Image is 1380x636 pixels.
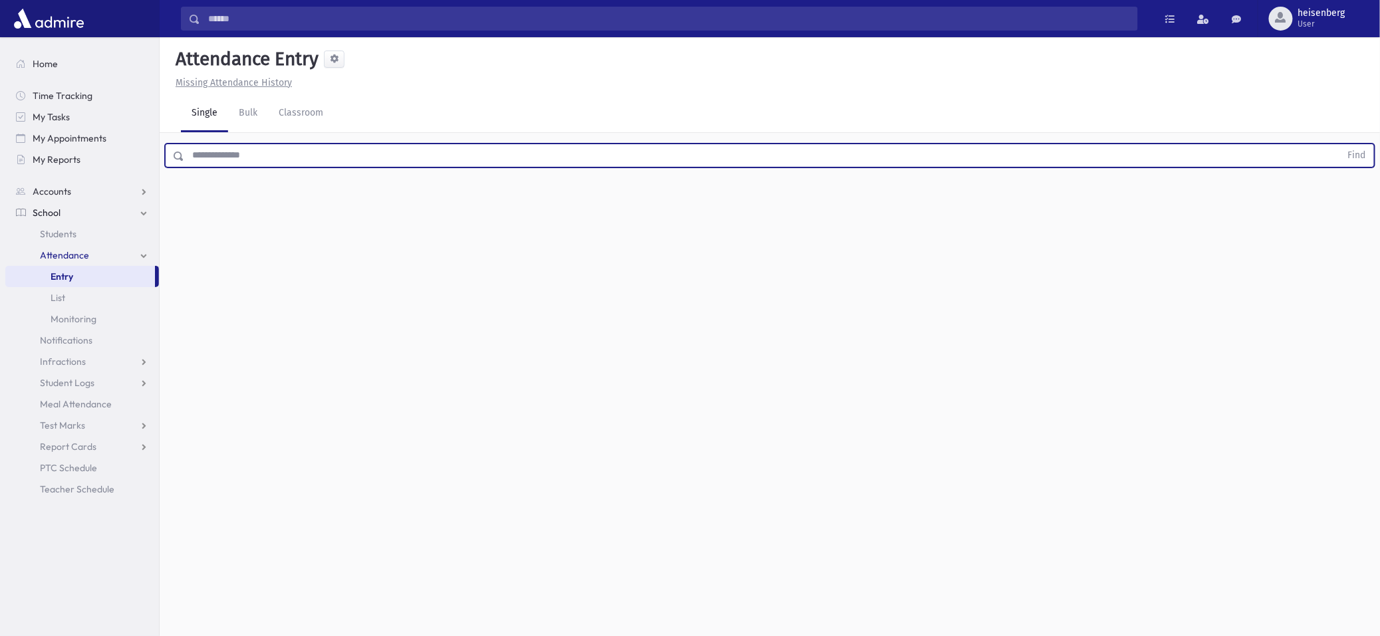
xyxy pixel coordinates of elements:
a: Missing Attendance History [170,77,292,88]
a: Home [5,53,159,74]
h5: Attendance Entry [170,48,319,70]
span: Student Logs [40,377,94,389]
u: Missing Attendance History [176,77,292,88]
a: Time Tracking [5,85,159,106]
button: Find [1340,144,1374,167]
span: Infractions [40,356,86,368]
span: List [51,292,65,304]
span: Accounts [33,185,71,197]
span: My Reports [33,154,80,165]
span: My Appointments [33,132,106,144]
span: Time Tracking [33,90,92,102]
a: Teacher Schedule [5,478,159,500]
a: Test Marks [5,415,159,436]
a: Student Logs [5,372,159,393]
img: AdmirePro [11,5,87,32]
span: School [33,207,61,219]
span: Home [33,58,58,70]
a: Report Cards [5,436,159,457]
span: Entry [51,270,73,282]
a: Monitoring [5,308,159,330]
input: Search [200,7,1137,31]
span: PTC Schedule [40,462,97,474]
span: User [1298,19,1345,29]
span: Students [40,228,76,240]
a: Infractions [5,351,159,372]
a: My Reports [5,149,159,170]
a: Attendance [5,245,159,266]
span: Meal Attendance [40,398,112,410]
a: Meal Attendance [5,393,159,415]
a: My Appointments [5,128,159,149]
span: Monitoring [51,313,96,325]
a: Notifications [5,330,159,351]
a: Single [181,95,228,132]
span: Attendance [40,249,89,261]
span: Notifications [40,334,92,346]
span: My Tasks [33,111,70,123]
a: Entry [5,266,155,287]
a: List [5,287,159,308]
span: Test Marks [40,419,85,431]
span: heisenberg [1298,8,1345,19]
a: PTC Schedule [5,457,159,478]
a: Students [5,223,159,245]
a: Accounts [5,181,159,202]
a: Bulk [228,95,268,132]
a: School [5,202,159,223]
span: Teacher Schedule [40,483,114,495]
span: Report Cards [40,441,96,453]
a: My Tasks [5,106,159,128]
a: Classroom [268,95,334,132]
